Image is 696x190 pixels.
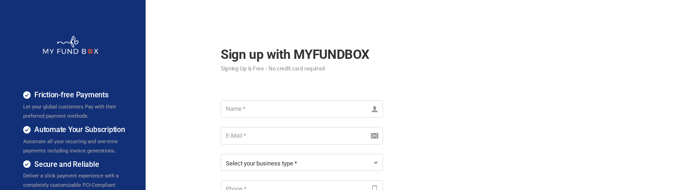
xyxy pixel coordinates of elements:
h2: Sign up with MYFUNDBOX [221,44,383,72]
span: Automate all your recurring and one-time payments including invoice generations. [23,139,118,154]
h4: Secure and Reliable [23,159,132,171]
small: Signing Up is Free - No credit card required [221,66,383,72]
input: Name * [221,100,383,118]
button: Select your business type * [221,154,383,171]
img: whiteMFB.png [42,35,99,55]
span: Let your global customers Pay with their preferred payment methods. [23,104,116,119]
input: E-Mail * [221,127,383,145]
h4: Automate Your Subscription [23,124,132,136]
h4: Friction-free Payments [23,89,132,101]
span: Select your business type * [226,160,297,167]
